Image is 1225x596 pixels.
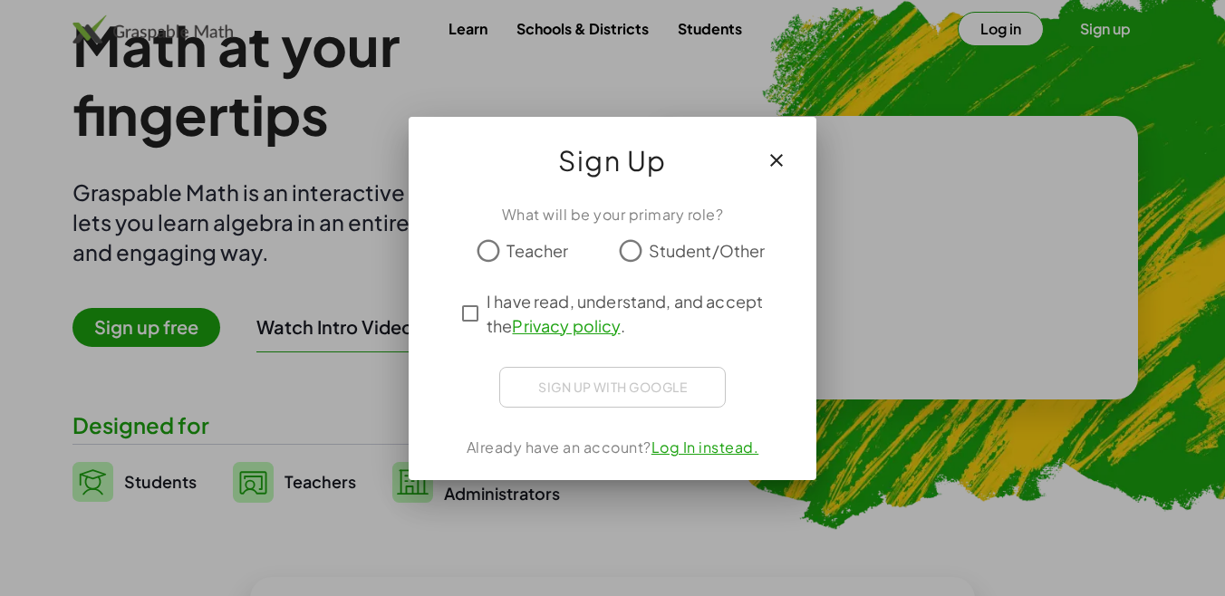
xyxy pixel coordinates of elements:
[651,437,759,457] a: Log In instead.
[430,204,795,226] div: What will be your primary role?
[506,238,568,263] span: Teacher
[558,139,667,182] span: Sign Up
[430,437,795,458] div: Already have an account?
[512,315,620,336] a: Privacy policy
[487,289,771,338] span: I have read, understand, and accept the .
[649,238,766,263] span: Student/Other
